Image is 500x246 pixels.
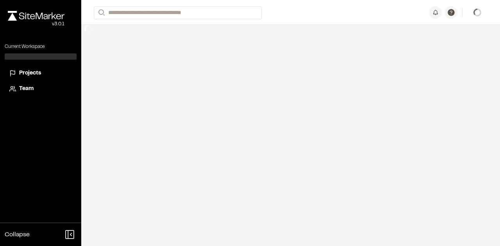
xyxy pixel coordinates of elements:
span: Collapse [5,230,30,239]
button: Search [94,6,108,19]
a: Team [9,85,72,93]
img: rebrand.png [8,11,64,21]
a: Projects [9,69,72,78]
span: Projects [19,69,41,78]
span: Team [19,85,34,93]
p: Current Workspace [5,43,77,50]
div: Oh geez...please don't... [8,21,64,28]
